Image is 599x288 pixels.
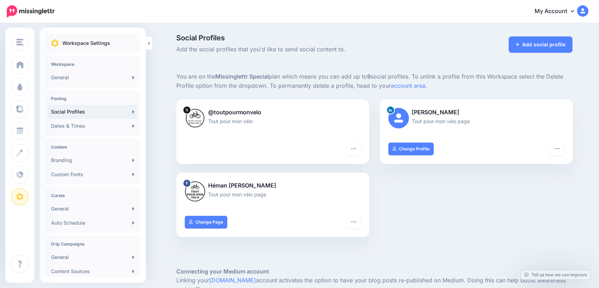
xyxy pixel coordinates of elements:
img: menu.png [16,39,23,45]
h4: Workspace [51,62,135,67]
a: General [48,202,137,216]
h4: Curate [51,193,135,198]
a: Change Page [185,216,228,229]
a: Tell us how we can improve [521,270,591,280]
p: Tout pour mon vélo [185,117,361,125]
p: Héman [PERSON_NAME] [185,181,361,190]
a: My Account [527,3,588,20]
b: 9 [367,73,371,80]
span: Add the social profiles that you'd like to send social content to. [176,45,437,54]
img: Missinglettr [7,5,55,17]
img: XgGNIvIo-81700.jpg [185,108,205,128]
a: Branding [48,153,137,167]
a: Content Sources [48,264,137,278]
p: Tout pour mon vélo page [185,190,361,198]
img: user_default_image.png [388,108,409,128]
h4: Posting [51,96,135,101]
a: Custom Fonts [48,167,137,182]
h4: Content [51,144,135,150]
p: Tout pour mon vélo page [388,117,564,125]
h4: Drip Campaigns [51,241,135,247]
a: Add social profile [509,36,573,53]
p: You are on the plan which means you can add up to social profiles. To unlink a profile from this ... [176,72,573,91]
span: Social Profiles [176,34,437,41]
p: @toutpourmonvelo [185,108,361,117]
a: [DOMAIN_NAME] [209,277,256,284]
a: account area [391,82,426,89]
a: General [48,70,137,85]
b: Missinglettr Special [215,73,269,80]
p: Workspace Settings [62,39,110,47]
a: Social Profiles [48,105,137,119]
h5: Connecting your Medium account [176,267,573,276]
a: Dates & Times [48,119,137,133]
p: [PERSON_NAME] [388,108,564,117]
a: Change Profile [388,143,434,155]
img: settings.png [51,39,59,47]
a: Auto Schedule [48,216,137,230]
a: General [48,250,137,264]
img: 241321804_107948994960342_785654462873879677_n-bsa141309.png [185,181,205,202]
